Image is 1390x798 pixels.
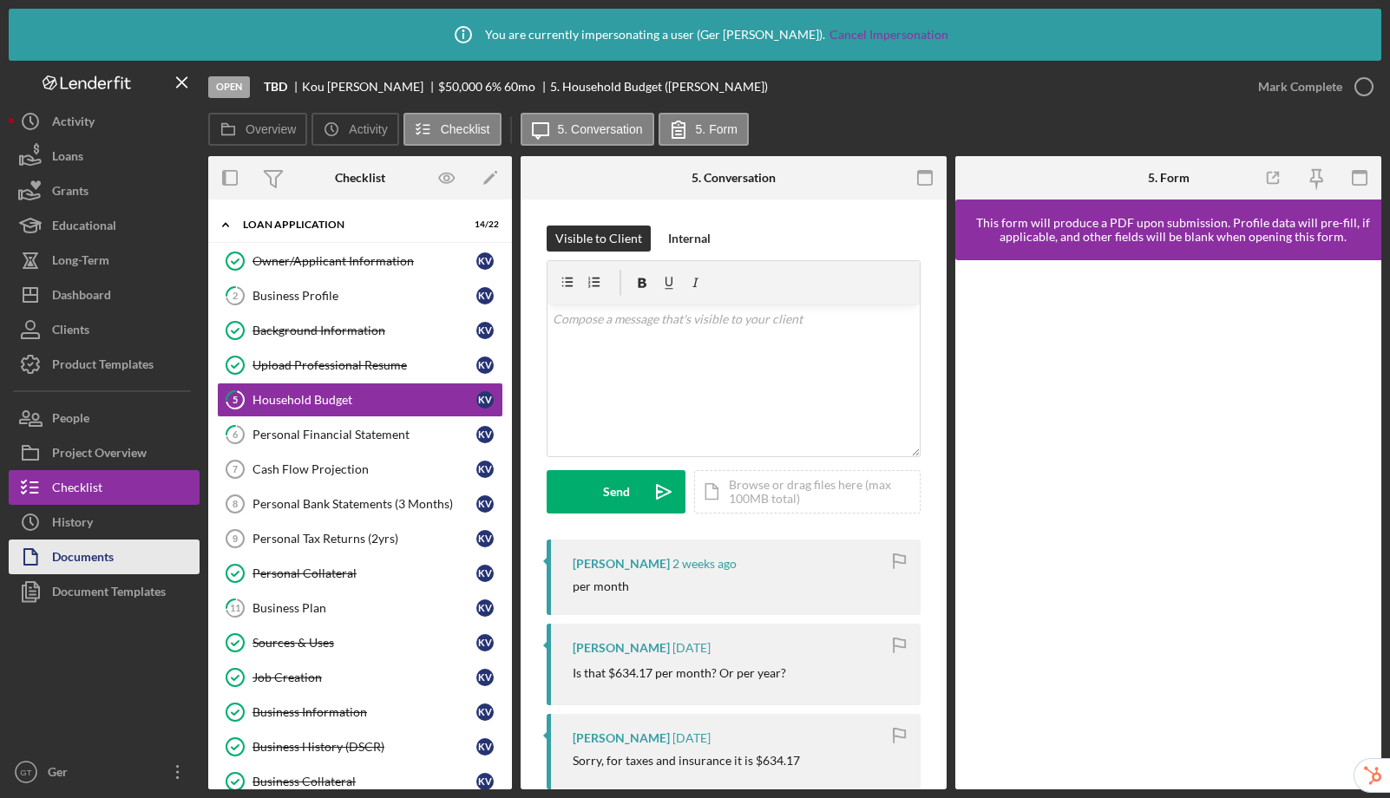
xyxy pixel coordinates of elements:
a: 11Business PlanKV [217,591,503,625]
div: Business History (DSCR) [252,740,476,754]
button: Documents [9,540,200,574]
tspan: 8 [233,499,238,509]
div: 60 mo [504,80,535,94]
div: Kou [PERSON_NAME] [302,80,438,94]
div: Personal Bank Statements (3 Months) [252,497,476,511]
div: K V [476,252,494,270]
div: K V [476,565,494,582]
time: 2025-09-18 01:34 [672,557,737,571]
div: Business Plan [252,601,476,615]
label: 5. Form [696,122,738,136]
time: 2025-09-11 20:59 [672,641,711,655]
span: $50,000 [438,79,482,94]
div: K V [476,669,494,686]
button: Internal [659,226,719,252]
button: Visible to Client [547,226,651,252]
div: K V [476,287,494,304]
div: Personal Financial Statement [252,428,476,442]
div: K V [476,599,494,617]
label: 5. Conversation [558,122,643,136]
div: K V [476,738,494,755]
a: Business History (DSCR)KV [217,729,503,764]
div: K V [476,634,494,651]
div: Internal [668,226,711,252]
div: K V [476,703,494,721]
div: Checklist [335,171,385,185]
button: Checklist [9,470,200,505]
div: K V [476,322,494,339]
label: Activity [349,122,387,136]
button: GTGer [PERSON_NAME] [9,755,200,789]
div: Business Profile [252,289,476,303]
div: Upload Professional Resume [252,358,476,372]
a: Owner/Applicant InformationKV [217,244,503,278]
div: Background Information [252,324,476,337]
div: Visible to Client [555,226,642,252]
button: Checklist [403,113,502,146]
tspan: 2 [233,290,238,301]
tspan: 9 [233,533,238,544]
div: History [52,505,93,544]
tspan: 5 [233,394,238,405]
div: Household Budget [252,393,476,407]
div: per month [573,579,629,593]
div: K V [476,495,494,513]
div: [PERSON_NAME] [573,731,670,745]
div: Owner/Applicant Information [252,254,476,268]
div: Business Collateral [252,775,476,788]
a: Upload Professional ResumeKV [217,348,503,383]
a: History [9,505,200,540]
a: 7Cash Flow ProjectionKV [217,452,503,487]
label: Checklist [441,122,490,136]
div: Business Information [252,705,476,719]
div: Personal Tax Returns (2yrs) [252,532,476,546]
time: 2025-09-03 01:32 [672,731,711,745]
button: Overview [208,113,307,146]
tspan: 7 [233,464,238,474]
div: K V [476,426,494,443]
div: K V [476,391,494,409]
div: Document Templates [52,574,166,613]
div: Cash Flow Projection [252,462,476,476]
div: Documents [52,540,114,579]
button: Activity [311,113,398,146]
div: Sources & Uses [252,636,476,650]
div: This form will produce a PDF upon submission. Profile data will pre-fill, if applicable, and othe... [964,216,1381,244]
div: Personal Collateral [252,566,476,580]
a: 8Personal Bank Statements (3 Months)KV [217,487,503,521]
div: Checklist [52,470,102,509]
div: [PERSON_NAME] [573,641,670,655]
a: Document Templates [9,574,200,609]
a: Sources & UsesKV [217,625,503,660]
text: GT [20,768,31,777]
button: 5. Conversation [521,113,654,146]
tspan: 6 [233,428,239,440]
a: 9Personal Tax Returns (2yrs)KV [217,521,503,556]
tspan: 11 [230,602,240,613]
a: Personal CollateralKV [217,556,503,591]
